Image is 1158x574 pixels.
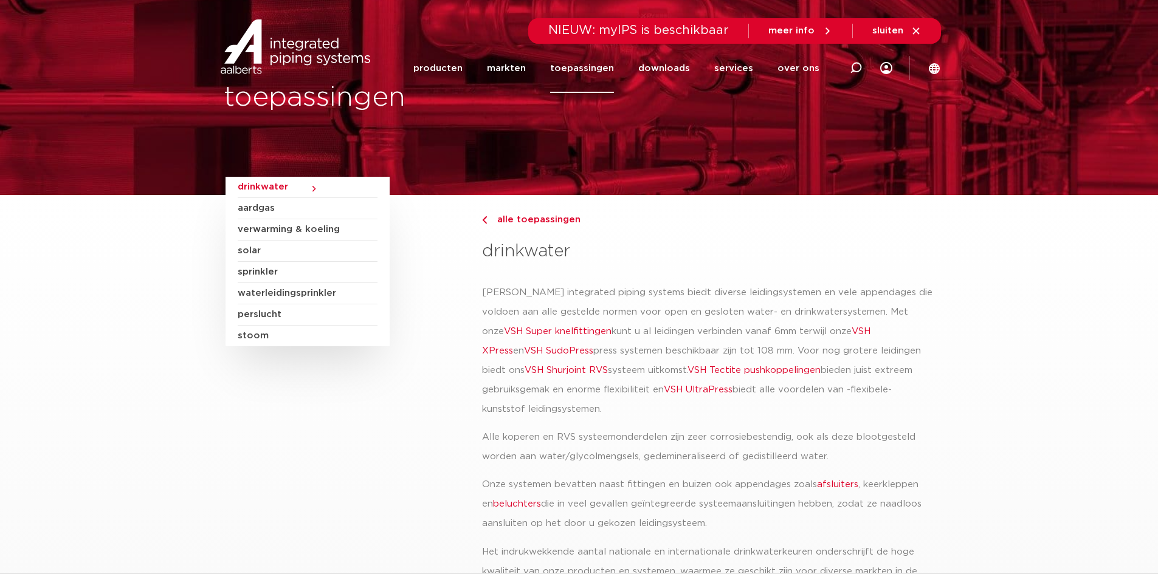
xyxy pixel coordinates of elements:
img: chevron-right.svg [482,216,487,224]
h3: drinkwater [482,239,932,264]
p: Alle koperen en RVS systeemonderdelen zijn zeer corrosiebestendig, ook als deze blootgesteld word... [482,428,932,466]
a: waterleidingsprinkler [238,283,377,304]
a: verwarming & koeling [238,219,377,241]
a: beluchters [493,499,541,508]
a: meer info [768,26,833,36]
nav: Menu [413,44,819,93]
span: NIEUW: myIPS is beschikbaar [548,24,729,36]
a: VSH SudoPress [524,346,593,355]
h1: toepassingen [224,78,573,117]
p: Onze systemen bevatten naast fittingen en buizen ook appendages zoals , keerkleppen en die in vee... [482,475,932,533]
a: aardgas [238,198,377,219]
span: sluiten [872,26,903,35]
a: producten [413,44,463,93]
a: VSH XPress [482,327,870,355]
a: perslucht [238,304,377,326]
a: drinkwater [238,177,377,198]
a: VSH Super knelfittingen [504,327,612,336]
p: [PERSON_NAME] integrated piping systems biedt diverse leidingsystemen en vele appendages die vold... [482,283,932,419]
a: solar [238,241,377,262]
a: services [714,44,753,93]
a: VSH UltraPress [664,385,732,394]
a: markten [487,44,526,93]
a: toepassingen [550,44,614,93]
a: over ons [777,44,819,93]
a: afsluiters [817,480,858,489]
a: downloads [638,44,690,93]
a: alle toepassingen [482,213,932,227]
a: sprinkler [238,262,377,283]
span: meer info [768,26,815,35]
a: stoom [238,326,377,346]
span: alle toepassingen [490,215,581,224]
div: my IPS [880,44,892,93]
a: VSH Tectite pushkoppelingen [688,366,821,375]
a: sluiten [872,26,922,36]
a: VSH Shurjoint RVS [525,366,608,375]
